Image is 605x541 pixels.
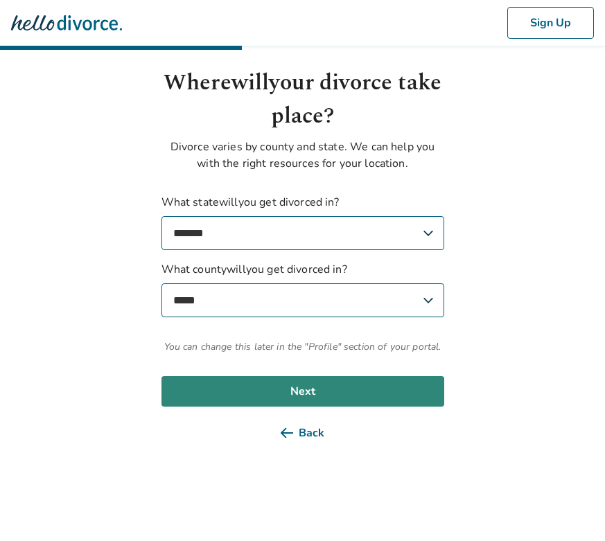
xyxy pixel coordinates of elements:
span: You can change this later in the "Profile" section of your portal. [161,339,444,354]
iframe: Chat Widget [536,475,605,541]
label: What county will you get divorced in? [161,261,444,317]
select: What countywillyou get divorced in? [161,283,444,317]
label: What state will you get divorced in? [161,194,444,250]
button: Sign Up [507,7,594,39]
select: What statewillyou get divorced in? [161,216,444,250]
img: Hello Divorce Logo [11,9,122,37]
p: Divorce varies by county and state. We can help you with the right resources for your location. [161,139,444,172]
button: Next [161,376,444,407]
h1: Where will your divorce take place? [161,66,444,133]
button: Back [161,418,444,448]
